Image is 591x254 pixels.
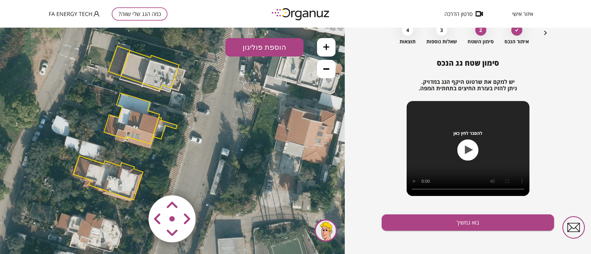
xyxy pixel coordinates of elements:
h2: יש למקם את שרטוט היקף הגג במדויק. ניתן להזיז בעזרת החיצים בתחתית המפה. [382,79,554,92]
span: סרטון הדרכה [444,11,472,17]
button: FA ENERGY TECH [49,10,99,18]
img: logo [267,6,335,22]
span: תוצאות [400,39,416,45]
button: כמה הגג שלי שווה? [112,7,167,21]
span: איזור אישי [512,11,533,17]
button: בוא נמשיך [382,214,554,231]
div: 4 [402,25,413,36]
span: סימון שטח גג הנכס [437,58,499,68]
div: 3 [436,25,447,36]
button: איזור אישי [503,11,542,17]
span: סימון השטח [468,39,494,45]
button: סרטון הדרכה [435,11,492,17]
span: שאלות נוספות [426,39,457,45]
div: 2 [475,25,486,36]
img: vector-smart-object-copy.png [136,155,209,228]
span: FA ENERGY TECH [49,11,92,17]
span: להסבר לחץ כאן [453,131,482,136]
button: הוספת פוליגון [225,10,304,29]
span: איתור הנכס [505,39,529,45]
